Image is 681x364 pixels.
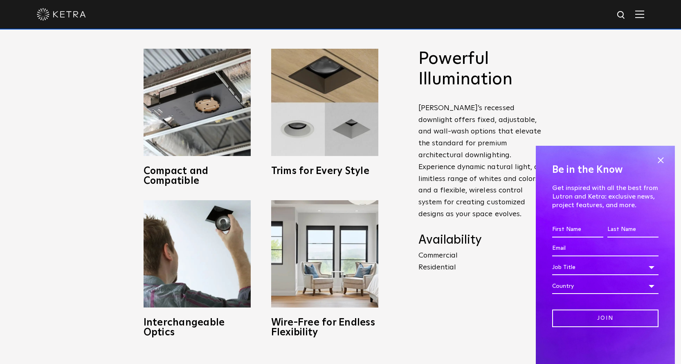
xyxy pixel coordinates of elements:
h3: Interchangeable Optics [144,318,251,337]
h3: Wire-Free for Endless Flexibility [271,318,378,337]
h3: Trims for Every Style [271,166,378,176]
p: Commercial Residential [418,250,545,274]
div: Job Title [552,260,659,275]
input: Last Name [607,222,659,237]
img: D3_WV_Bedroom [271,200,378,307]
h2: Powerful Illumination [418,49,545,90]
h4: Be in the Know [552,162,659,178]
h4: Availability [418,233,545,248]
p: [PERSON_NAME]’s recessed downlight offers fixed, adjustable, and wall-wash options that elevate t... [418,102,545,220]
img: compact-and-copatible [144,49,251,156]
h3: Compact and Compatible [144,166,251,186]
img: D3_OpticSwap [144,200,251,307]
img: search icon [616,10,627,20]
input: Join [552,310,659,327]
img: trims-for-every-style [271,49,378,156]
div: Country [552,278,659,294]
input: Email [552,241,659,256]
p: Get inspired with all the best from Lutron and Ketra: exclusive news, project features, and more. [552,184,659,209]
img: ketra-logo-2019-white [37,8,86,20]
img: Hamburger%20Nav.svg [635,10,644,18]
input: First Name [552,222,603,237]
